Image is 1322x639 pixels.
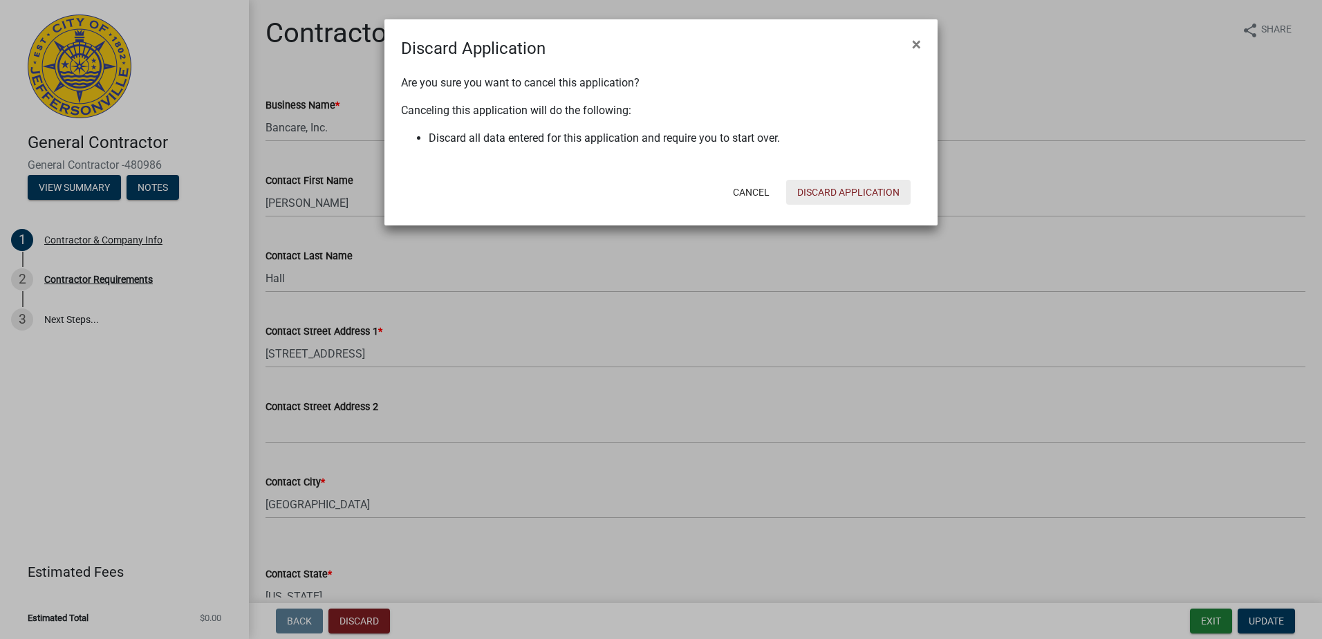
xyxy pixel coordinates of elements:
h4: Discard Application [401,36,546,61]
p: Canceling this application will do the following: [401,102,921,119]
button: Discard Application [786,180,911,205]
span: × [912,35,921,54]
li: Discard all data entered for this application and require you to start over. [429,130,921,147]
button: Cancel [722,180,781,205]
button: Close [901,25,932,64]
p: Are you sure you want to cancel this application? [401,75,921,91]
